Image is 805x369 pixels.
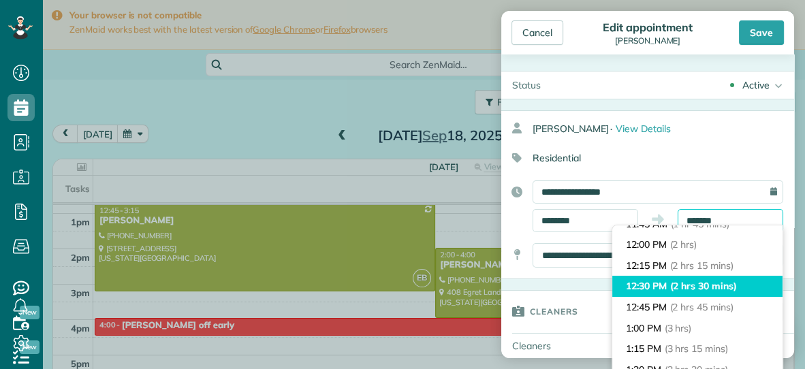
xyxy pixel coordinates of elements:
[671,218,729,230] span: (1 hr 45 mins)
[511,20,563,45] div: Cancel
[612,255,783,276] li: 12:15 PM
[530,291,578,332] h3: Cleaners
[670,280,737,292] span: (2 hrs 30 mins)
[665,322,692,334] span: (3 hrs)
[612,276,783,297] li: 12:30 PM
[501,71,552,99] div: Status
[501,146,783,170] div: Residential
[739,20,784,45] div: Save
[610,123,612,135] span: ·
[501,334,597,358] div: Cleaners
[665,342,728,355] span: (3 hrs 15 mins)
[599,20,696,34] div: Edit appointment
[670,238,697,251] span: (2 hrs)
[612,338,783,359] li: 1:15 PM
[612,234,783,255] li: 12:00 PM
[612,318,783,339] li: 1:00 PM
[599,36,696,46] div: [PERSON_NAME]
[533,116,794,141] div: [PERSON_NAME]
[670,259,733,272] span: (2 hrs 15 mins)
[670,301,733,313] span: (2 hrs 45 mins)
[616,123,671,135] span: View Details
[742,78,770,92] div: Active
[612,297,783,318] li: 12:45 PM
